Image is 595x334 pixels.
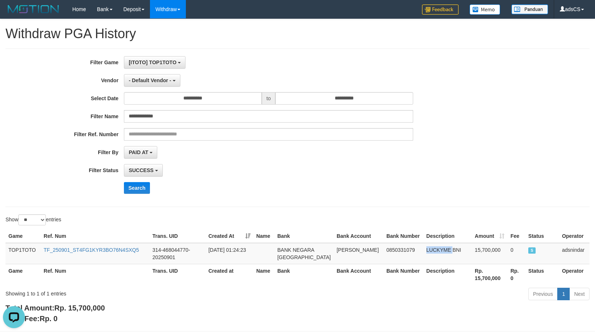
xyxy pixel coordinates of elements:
th: Created at [205,264,253,285]
th: Name [253,229,275,243]
img: MOTION_logo.png [5,4,61,15]
td: 314-468044770-20250901 [150,243,206,264]
a: Next [569,288,590,300]
img: panduan.png [511,4,548,14]
button: Open LiveChat chat widget [3,3,25,25]
img: Button%20Memo.svg [470,4,500,15]
th: Created At: activate to sort column ascending [205,229,253,243]
td: adsnindar [559,243,590,264]
span: SUCCESS [528,247,536,254]
th: Rp. 15,700,000 [472,264,507,285]
td: 0850331079 [383,243,423,264]
td: [DATE] 01:24:23 [205,243,253,264]
button: - Default Vendor - [124,74,180,87]
span: - Default Vendor - [129,77,171,83]
span: Rp. 15,700,000 [54,304,105,312]
td: [PERSON_NAME] [334,243,383,264]
th: Trans. UID [150,264,206,285]
span: [ITOTO] TOP1TOTO [129,59,176,65]
button: [ITOTO] TOP1TOTO [124,56,186,69]
td: 15,700,000 [472,243,507,264]
td: TOP1TOTO [5,243,41,264]
th: Bank Number [383,264,423,285]
b: Total Amount: [5,304,105,312]
th: Trans. UID [150,229,206,243]
th: Bank Account [334,229,383,243]
label: Show entries [5,214,61,225]
button: PAID AT [124,146,157,159]
span: SUCCESS [129,167,154,173]
th: Bank [274,229,334,243]
th: Amount: activate to sort column ascending [472,229,507,243]
th: Description [423,264,472,285]
th: Bank Account [334,264,383,285]
span: to [262,92,276,105]
th: Operator [559,229,590,243]
button: SUCCESS [124,164,163,177]
a: Previous [528,288,558,300]
th: Status [525,229,559,243]
th: Rp. 0 [507,264,525,285]
td: LUCKYME BNI [423,243,472,264]
span: PAID AT [129,149,148,155]
th: Bank [274,264,334,285]
th: Description [423,229,472,243]
td: 0 [507,243,525,264]
h1: Withdraw PGA History [5,26,590,41]
th: Status [525,264,559,285]
th: Game [5,264,41,285]
a: 1 [557,288,570,300]
th: Operator [559,264,590,285]
img: Feedback.jpg [422,4,459,15]
td: BANK NEGARA [GEOGRAPHIC_DATA] [274,243,334,264]
a: TF_250901_ST4FG1KYR3BO76N4SXQ5 [44,247,139,253]
th: Ref. Num [41,229,150,243]
button: Search [124,182,150,194]
th: Fee [507,229,525,243]
div: Showing 1 to 1 of 1 entries [5,287,242,297]
th: Bank Number [383,229,423,243]
th: Ref. Num [41,264,150,285]
span: Rp. 0 [40,315,58,323]
th: Name [253,264,275,285]
th: Game [5,229,41,243]
b: Total Fee: [5,315,58,323]
select: Showentries [18,214,46,225]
